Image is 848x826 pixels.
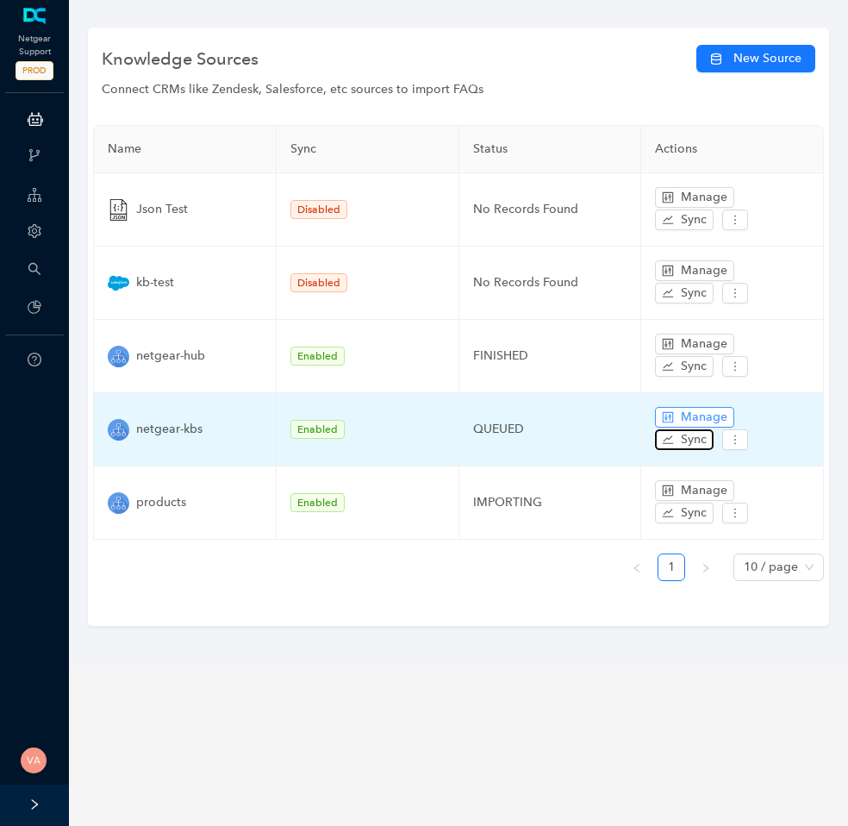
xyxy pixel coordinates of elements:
[701,563,711,573] span: right
[655,283,714,303] button: stockSync
[102,80,815,99] div: Connect CRMs like Zendesk, Salesforce, etc sources to import FAQs
[681,188,727,207] span: Manage
[733,49,801,68] span: New Source
[290,347,345,366] span: Enabled
[136,420,203,439] span: netgear-kbs
[681,261,727,280] span: Manage
[655,480,734,501] button: controlManage
[459,393,642,466] td: QUEUED
[623,554,651,581] li: Previous Page
[290,200,347,219] span: Disabled
[459,173,642,247] td: No Records Found
[729,214,741,226] span: more
[102,45,259,72] span: Knowledge Sources
[681,335,727,354] span: Manage
[662,214,674,226] span: stock
[623,554,651,581] button: left
[662,485,674,497] span: control
[658,554,685,581] li: 1
[108,199,129,221] img: crm-icon
[655,407,734,428] button: controlManage
[459,247,642,320] td: No Records Found
[655,187,734,208] button: controlManage
[94,126,277,173] th: Name
[696,45,815,72] button: New Source
[28,148,41,162] span: branches
[744,554,814,580] span: 10 / page
[28,300,41,314] span: pie-chart
[681,504,707,523] span: Sync
[662,287,674,299] span: stock
[108,419,129,441] img: crm-icon
[729,507,741,519] span: more
[692,554,720,581] button: right
[290,493,345,512] span: Enabled
[729,287,741,299] span: more
[108,346,129,367] img: crm-icon
[459,320,642,393] td: FINISHED
[277,126,459,173] th: Sync
[136,200,188,219] span: Json Test
[722,429,748,450] button: more
[108,492,129,514] img: crm-icon
[28,262,41,276] span: search
[655,356,714,377] button: stockSync
[655,210,714,230] button: stockSync
[722,356,748,377] button: more
[632,563,642,573] span: left
[662,434,674,446] span: stock
[21,748,47,773] img: 5c5f7907468957e522fad195b8a1453a
[28,353,41,366] span: question-circle
[662,265,674,277] span: control
[290,273,347,292] span: Disabled
[662,360,674,372] span: stock
[681,210,707,229] span: Sync
[681,284,707,303] span: Sync
[136,347,205,366] span: netgear-hub
[655,260,734,281] button: controlManage
[290,420,345,439] span: Enabled
[722,503,748,523] button: more
[136,493,186,512] span: products
[722,210,748,230] button: more
[655,429,714,450] button: stockSync
[28,224,41,238] span: setting
[16,61,53,80] span: PROD
[729,434,741,446] span: more
[459,466,642,540] td: IMPORTING
[655,503,714,523] button: stockSync
[729,360,741,372] span: more
[662,338,674,350] span: control
[459,126,642,173] th: Status
[655,334,734,354] button: controlManage
[662,507,674,519] span: stock
[108,272,129,294] img: crm-icon
[733,554,824,581] div: Page Size
[662,411,674,423] span: control
[641,126,824,173] th: Actions
[692,554,720,581] li: Next Page
[681,481,727,500] span: Manage
[658,554,684,580] a: 1
[136,273,174,292] span: kb-test
[681,357,707,376] span: Sync
[662,191,674,203] span: control
[722,283,748,303] button: more
[681,408,727,427] span: Manage
[681,430,707,449] span: Sync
